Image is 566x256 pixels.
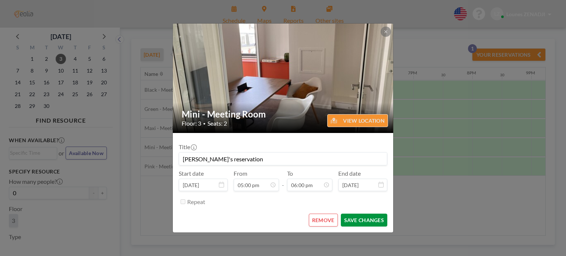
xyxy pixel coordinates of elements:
span: Floor: 3 [182,120,201,127]
span: - [282,172,284,189]
label: Repeat [187,198,205,206]
label: From [234,170,247,177]
h2: Mini - Meeting Room [182,109,385,120]
button: VIEW LOCATION [327,114,388,127]
button: SAVE CHANGES [341,214,387,227]
label: To [287,170,293,177]
label: End date [338,170,361,177]
label: Title [179,143,196,151]
span: • [203,121,206,126]
button: REMOVE [309,214,338,227]
span: Seats: 2 [207,120,227,127]
label: Start date [179,170,204,177]
input: (No title) [179,152,387,165]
